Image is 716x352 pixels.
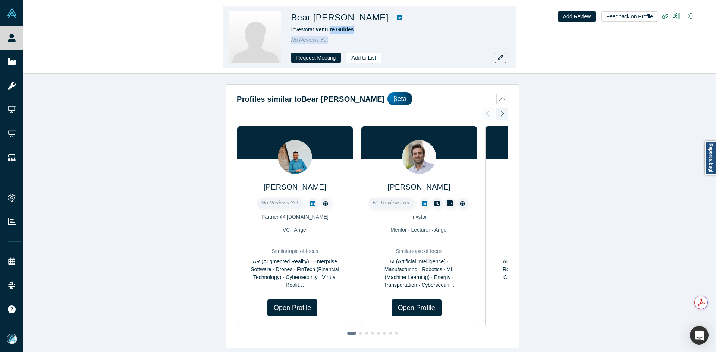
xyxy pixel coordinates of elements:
h1: Bear [PERSON_NAME] [291,11,389,24]
img: Mia Scott's Account [7,334,17,344]
a: [PERSON_NAME] [388,183,450,191]
div: AI (Artificial Intelligence) · Mobility · Robotics · ML (Machine Learning) · Cybersecurity · Heal... [491,258,596,289]
img: Luigi Congedo's Profile Image [402,140,436,174]
span: Partner @ [DOMAIN_NAME] [261,214,329,220]
span: No Reviews Yet [291,37,328,43]
button: Feedback on Profile [601,11,658,22]
a: Open Profile [267,299,317,316]
div: Similar topic of focus [491,247,596,255]
button: Add Review [558,11,596,22]
div: Similar topic of focus [367,247,472,255]
button: Request Meeting [291,53,341,63]
a: Open Profile [392,299,442,316]
span: Investor at [291,26,354,32]
a: Venture Guides [315,26,354,32]
h2: Profiles similar to Bear [PERSON_NAME] [237,93,385,105]
img: Gytenis Galkis's Profile Image [278,140,312,174]
div: βeta [387,92,412,105]
span: No Reviews Yet [373,200,410,206]
div: Similar topic of focus [242,247,348,255]
div: AI (Artificial Intelligence) · Manufacturing · Robotics · ML (Machine Learning) · Energy · Transp... [367,258,472,289]
div: AR (Augmented Reality) · Enterprise Software · Drones · FinTech (Financial Technology) · Cybersec... [242,258,348,289]
span: No Reviews Yet [261,200,298,206]
a: [PERSON_NAME] [264,183,326,191]
img: Bear Brofft's Profile Image [229,11,281,63]
a: Report a bug! [705,141,716,175]
button: Add to List [346,53,381,63]
div: VC · Angel [242,226,348,234]
img: Alchemist Vault Logo [7,8,17,18]
span: Invstor [411,214,427,220]
div: VC [491,226,596,234]
button: Profiles similar toBear [PERSON_NAME]βeta [237,92,508,105]
div: Mentor · Lecturer · Angel [367,226,472,234]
